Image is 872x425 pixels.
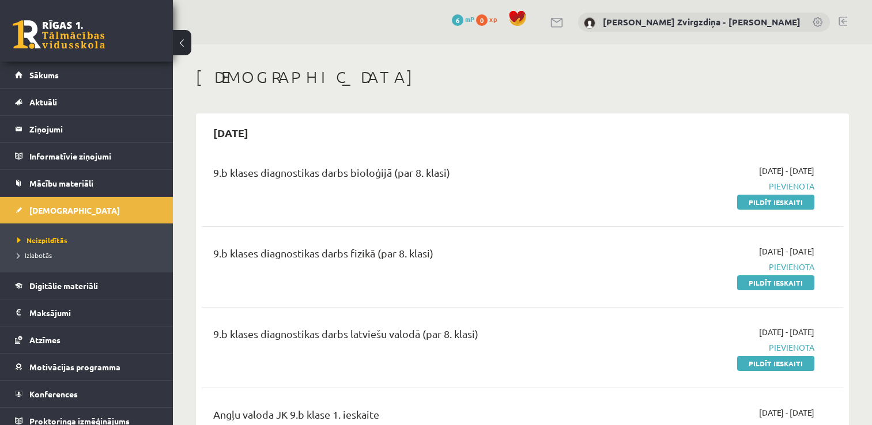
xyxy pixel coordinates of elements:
[213,326,608,347] div: 9.b klases diagnostikas darbs latviešu valodā (par 8. klasi)
[213,245,608,267] div: 9.b klases diagnostikas darbs fizikā (par 8. klasi)
[625,261,814,273] span: Pievienota
[202,119,260,146] h2: [DATE]
[759,165,814,177] span: [DATE] - [DATE]
[759,326,814,338] span: [DATE] - [DATE]
[13,20,105,49] a: Rīgas 1. Tālmācības vidusskola
[15,170,158,196] a: Mācību materiāli
[15,89,158,115] a: Aktuāli
[29,205,120,215] span: [DEMOGRAPHIC_DATA]
[29,299,158,326] legend: Maksājumi
[29,389,78,399] span: Konferences
[29,280,98,291] span: Digitālie materiāli
[15,116,158,142] a: Ziņojumi
[465,14,474,24] span: mP
[15,354,158,380] a: Motivācijas programma
[15,327,158,353] a: Atzīmes
[15,197,158,223] a: [DEMOGRAPHIC_DATA]
[625,180,814,192] span: Pievienota
[29,70,59,80] span: Sākums
[17,236,67,245] span: Neizpildītās
[759,245,814,257] span: [DATE] - [DATE]
[15,272,158,299] a: Digitālie materiāli
[737,195,814,210] a: Pildīt ieskaiti
[29,362,120,372] span: Motivācijas programma
[452,14,463,26] span: 6
[29,143,158,169] legend: Informatīvie ziņojumi
[15,299,158,326] a: Maksājumi
[476,14,503,24] a: 0 xp
[15,143,158,169] a: Informatīvie ziņojumi
[213,165,608,186] div: 9.b klases diagnostikas darbs bioloģijā (par 8. klasi)
[17,250,161,260] a: Izlabotās
[452,14,474,24] a: 6 mP
[17,235,161,245] a: Neizpildītās
[29,97,57,107] span: Aktuāli
[15,381,158,407] a: Konferences
[737,356,814,371] a: Pildīt ieskaiti
[603,16,801,28] a: [PERSON_NAME] Zvirgzdiņa - [PERSON_NAME]
[737,275,814,290] a: Pildīt ieskaiti
[196,67,849,87] h1: [DEMOGRAPHIC_DATA]
[15,62,158,88] a: Sākums
[29,178,93,188] span: Mācību materiāli
[584,17,595,29] img: Rebeka Zvirgzdiņa - Stepanova
[476,14,488,26] span: 0
[29,116,158,142] legend: Ziņojumi
[625,341,814,354] span: Pievienota
[29,335,61,345] span: Atzīmes
[17,251,52,260] span: Izlabotās
[759,407,814,419] span: [DATE] - [DATE]
[489,14,497,24] span: xp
